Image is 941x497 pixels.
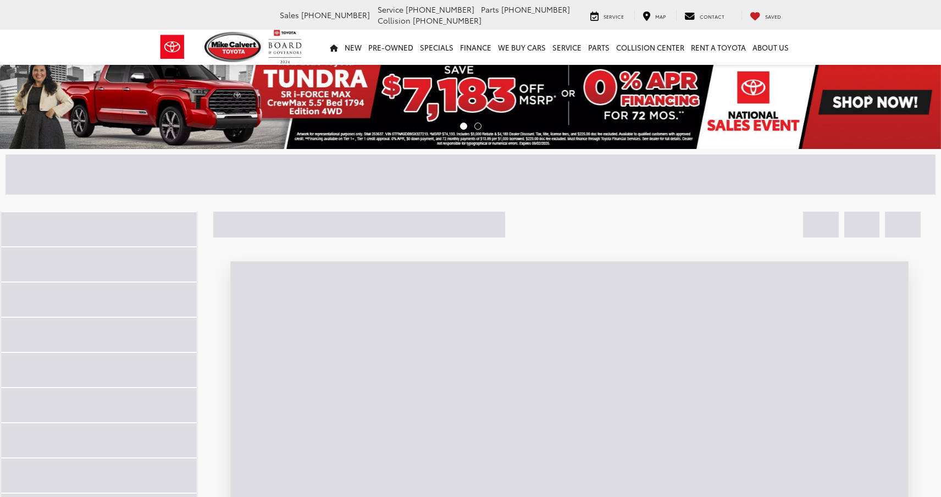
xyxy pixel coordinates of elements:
[495,30,549,65] a: WE BUY CARS
[413,15,481,26] span: [PHONE_NUMBER]
[280,9,299,20] span: Sales
[688,30,749,65] a: Rent a Toyota
[301,9,370,20] span: [PHONE_NUMBER]
[417,30,457,65] a: Specials
[765,13,781,20] span: Saved
[604,13,624,20] span: Service
[406,4,474,15] span: [PHONE_NUMBER]
[613,30,688,65] a: Collision Center
[326,30,341,65] a: Home
[700,13,724,20] span: Contact
[741,10,789,21] a: My Saved Vehicles
[582,10,632,21] a: Service
[378,15,411,26] span: Collision
[365,30,417,65] a: Pre-Owned
[585,30,613,65] a: Parts
[378,4,403,15] span: Service
[549,30,585,65] a: Service
[676,10,733,21] a: Contact
[501,4,570,15] span: [PHONE_NUMBER]
[152,29,193,65] img: Toyota
[457,30,495,65] a: Finance
[481,4,499,15] span: Parts
[634,10,674,21] a: Map
[204,32,263,62] img: Mike Calvert Toyota
[655,13,666,20] span: Map
[749,30,792,65] a: About Us
[341,30,365,65] a: New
